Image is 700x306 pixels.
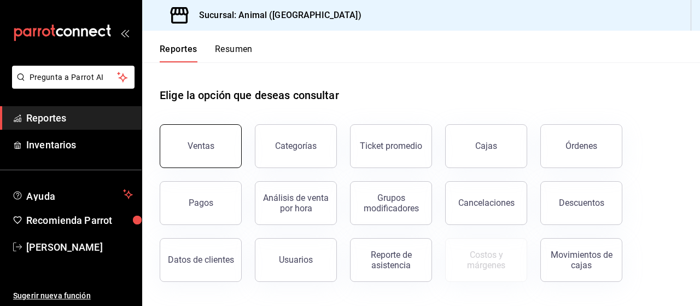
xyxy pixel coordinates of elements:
[275,141,317,151] div: Categorías
[540,181,622,225] button: Descuentos
[190,9,361,22] h3: Sucursal: Animal ([GEOGRAPHIC_DATA])
[120,28,129,37] button: open_drawer_menu
[189,198,213,208] div: Pagos
[350,124,432,168] button: Ticket promedio
[360,141,422,151] div: Ticket promedio
[13,290,133,302] span: Sugerir nueva función
[350,181,432,225] button: Grupos modificadores
[279,255,313,265] div: Usuarios
[26,213,133,228] span: Recomienda Parrot
[475,141,497,151] div: Cajas
[12,66,135,89] button: Pregunta a Parrot AI
[565,141,597,151] div: Órdenes
[445,181,527,225] button: Cancelaciones
[30,72,118,83] span: Pregunta a Parrot AI
[445,124,527,168] button: Cajas
[160,238,242,282] button: Datos de clientes
[559,198,604,208] div: Descuentos
[160,181,242,225] button: Pagos
[452,250,520,270] div: Costos y márgenes
[160,87,339,103] h1: Elige la opción que deseas consultar
[458,198,515,208] div: Cancelaciones
[168,255,234,265] div: Datos de clientes
[160,44,197,62] button: Reportes
[255,238,337,282] button: Usuarios
[188,141,214,151] div: Ventas
[26,240,133,255] span: [PERSON_NAME]
[255,181,337,225] button: Análisis de venta por hora
[255,124,337,168] button: Categorías
[540,238,622,282] button: Movimientos de cajas
[445,238,527,282] button: Contrata inventarios para ver este reporte
[547,250,615,270] div: Movimientos de cajas
[26,137,133,152] span: Inventarios
[26,188,119,201] span: Ayuda
[160,44,253,62] div: navigation tabs
[215,44,253,62] button: Resumen
[26,111,133,125] span: Reportes
[350,238,432,282] button: Reporte de asistencia
[357,250,425,270] div: Reporte de asistencia
[357,193,425,213] div: Grupos modificadores
[8,79,135,91] a: Pregunta a Parrot AI
[160,124,242,168] button: Ventas
[262,193,330,213] div: Análisis de venta por hora
[540,124,622,168] button: Órdenes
